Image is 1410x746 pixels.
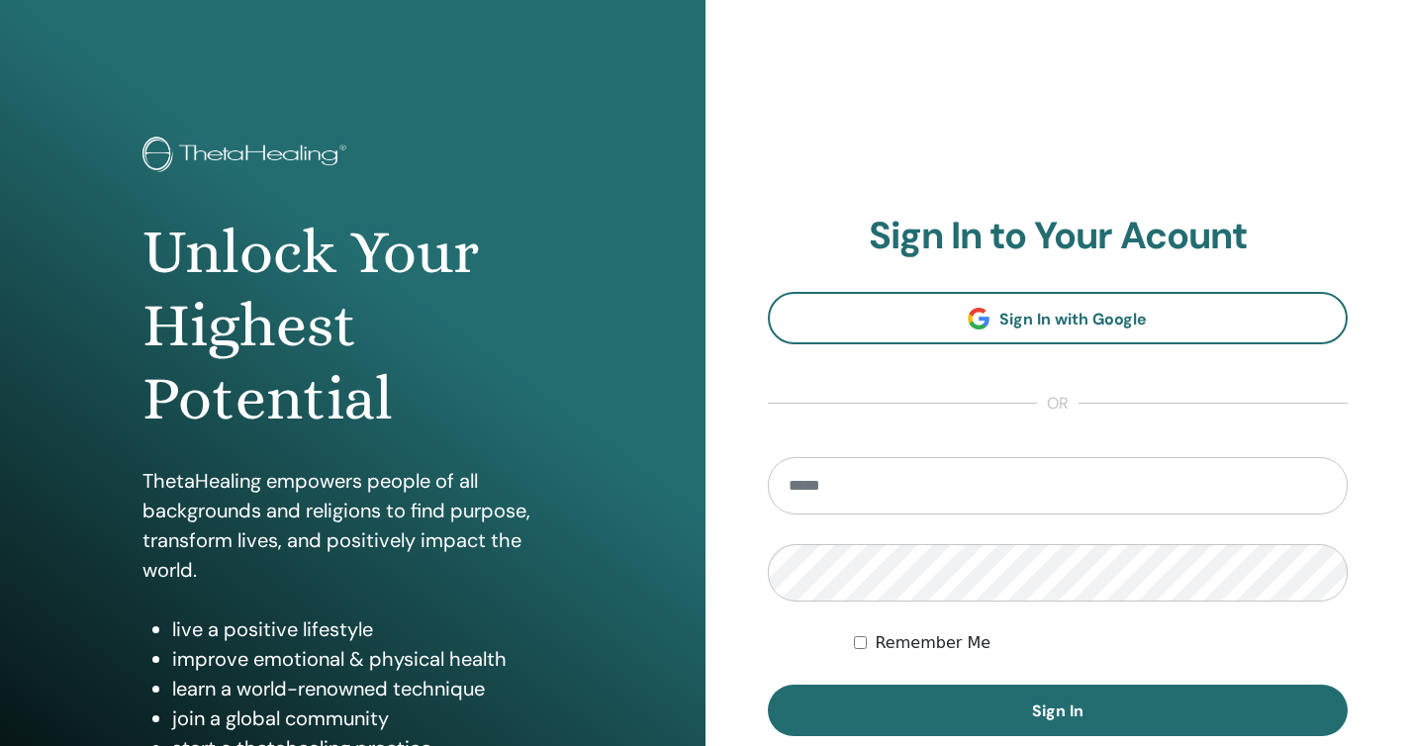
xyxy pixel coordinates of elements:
[999,309,1147,329] span: Sign In with Google
[768,685,1349,736] button: Sign In
[768,292,1349,344] a: Sign In with Google
[1032,700,1083,721] span: Sign In
[854,631,1348,655] div: Keep me authenticated indefinitely or until I manually logout
[768,214,1349,259] h2: Sign In to Your Acount
[172,614,563,644] li: live a positive lifestyle
[142,466,563,585] p: ThetaHealing empowers people of all backgrounds and religions to find purpose, transform lives, a...
[172,674,563,703] li: learn a world-renowned technique
[142,216,563,436] h1: Unlock Your Highest Potential
[172,644,563,674] li: improve emotional & physical health
[875,631,990,655] label: Remember Me
[172,703,563,733] li: join a global community
[1037,392,1079,416] span: or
